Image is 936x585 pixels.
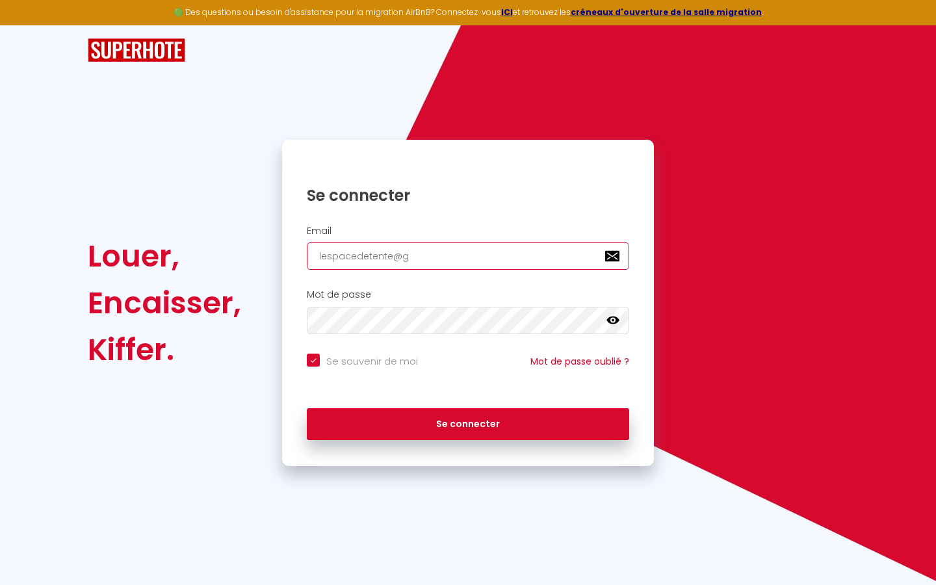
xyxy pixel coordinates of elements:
[501,6,513,18] a: ICI
[530,355,629,368] a: Mot de passe oublié ?
[307,185,629,205] h1: Se connecter
[88,38,185,62] img: SuperHote logo
[307,226,629,237] h2: Email
[571,6,762,18] a: créneaux d'ouverture de la salle migration
[88,326,241,373] div: Kiffer.
[88,279,241,326] div: Encaisser,
[10,5,49,44] button: Ouvrir le widget de chat LiveChat
[307,289,629,300] h2: Mot de passe
[307,242,629,270] input: Ton Email
[88,233,241,279] div: Louer,
[307,408,629,441] button: Se connecter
